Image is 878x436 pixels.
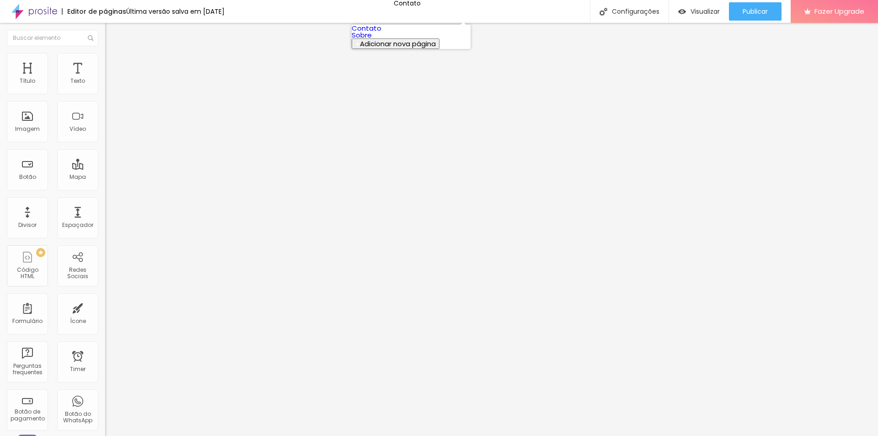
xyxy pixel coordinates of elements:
div: Última versão salva em [DATE] [126,8,225,15]
div: Vídeo [70,126,86,132]
img: view-1.svg [678,8,686,16]
div: Editor de páginas [62,8,126,15]
div: Botão [19,174,36,180]
img: Icone [600,8,607,16]
a: Sobre [352,30,372,40]
img: Icone [88,35,93,41]
div: Código HTML [9,267,45,280]
a: Contato [352,23,381,33]
div: Formulário [12,318,43,324]
span: Visualizar [691,8,720,15]
input: Buscar elemento [7,30,98,46]
button: Publicar [729,2,782,21]
div: Divisor [18,222,37,228]
div: Botão do WhatsApp [59,411,96,424]
button: Visualizar [669,2,729,21]
div: Ícone [70,318,86,324]
div: Texto [70,78,85,84]
span: Publicar [743,8,768,15]
div: Mapa [70,174,86,180]
button: Adicionar nova página [352,38,439,49]
div: Timer [70,366,86,372]
span: Adicionar nova página [360,39,436,48]
div: Redes Sociais [59,267,96,280]
span: Fazer Upgrade [814,7,864,15]
div: Botão de pagamento [9,409,45,422]
div: Perguntas frequentes [9,363,45,376]
div: Imagem [15,126,40,132]
div: Título [20,78,35,84]
div: Espaçador [62,222,93,228]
